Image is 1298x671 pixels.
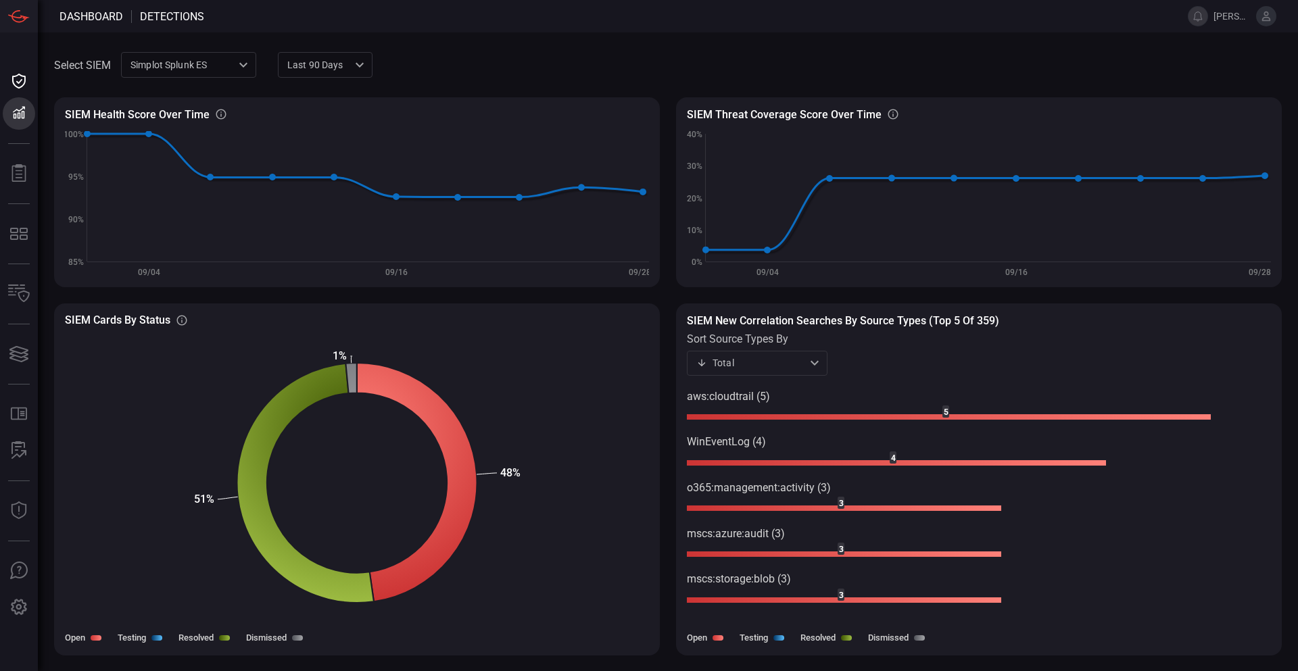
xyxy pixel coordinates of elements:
[687,161,702,171] text: 30%
[1249,268,1271,277] text: 09/28
[65,108,210,121] h3: SIEM Health Score Over Time
[1213,11,1251,22] span: [PERSON_NAME].[PERSON_NAME]
[3,218,35,250] button: MITRE - Detection Posture
[3,278,35,310] button: Inventory
[118,632,146,643] label: Testing
[687,481,831,494] text: o365:management:activity (3)
[3,338,35,370] button: Cards
[3,398,35,430] button: Rule Catalog
[868,632,909,643] label: Dismissed
[839,591,844,600] text: 3
[246,632,287,643] label: Dismissed
[687,194,702,203] text: 20%
[687,332,827,345] label: sort source types by
[68,172,84,182] text: 95%
[3,97,35,130] button: Detections
[891,453,896,463] text: 4
[687,435,766,448] text: WinEventLog (4)
[1005,268,1028,277] text: 09/16
[740,632,768,643] label: Testing
[287,58,351,72] p: Last 90 days
[692,257,702,267] text: 0%
[65,314,170,326] h3: SIEM Cards By Status
[687,314,1271,327] h3: SIEM New correlation searches by source types (Top 5 of 359)
[3,157,35,190] button: Reports
[178,632,214,643] label: Resolved
[839,499,844,508] text: 3
[687,572,791,585] text: mscs:storage:blob (3)
[629,268,651,277] text: 09/28
[3,65,35,97] button: Dashboard
[687,108,882,121] h3: SIEM Threat coverage score over time
[944,407,948,417] text: 5
[68,215,84,224] text: 90%
[59,10,123,23] span: Dashboard
[333,349,347,362] text: 1%
[65,632,85,643] label: Open
[3,555,35,587] button: Ask Us A Question
[138,268,160,277] text: 09/04
[756,268,779,277] text: 09/04
[800,632,836,643] label: Resolved
[3,434,35,467] button: ALERT ANALYSIS
[500,466,521,479] text: 48%
[687,632,707,643] label: Open
[194,493,214,505] text: 51%
[687,527,785,540] text: mscs:azure:audit (3)
[839,545,844,554] text: 3
[687,390,770,403] text: aws:cloudtrail (5)
[140,10,204,23] span: Detections
[385,268,408,277] text: 09/16
[130,58,235,72] p: Simplot Splunk ES
[3,495,35,527] button: Threat Intelligence
[54,59,111,72] label: Select SIEM
[3,591,35,624] button: Preferences
[696,356,806,370] div: Total
[687,226,702,235] text: 10%
[687,130,702,139] text: 40%
[68,257,84,267] text: 85%
[64,130,84,139] text: 100%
